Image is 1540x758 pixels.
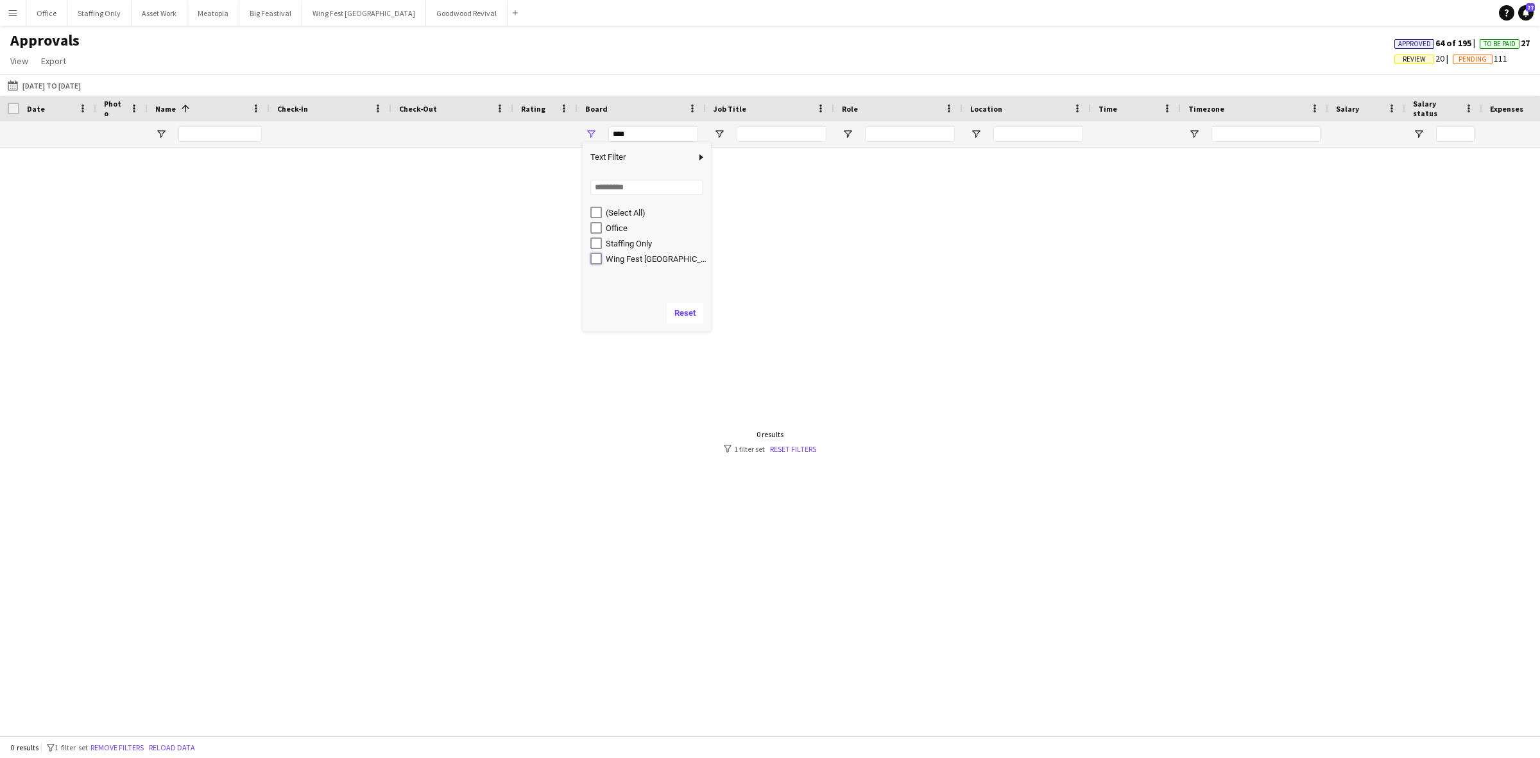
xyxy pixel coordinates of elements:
[590,180,703,195] input: Search filter values
[606,254,707,264] div: Wing Fest [GEOGRAPHIC_DATA]
[583,205,711,266] div: Filter List
[302,1,426,26] button: Wing Fest [GEOGRAPHIC_DATA]
[26,1,67,26] button: Office
[1518,5,1534,21] a: 77
[714,128,725,140] button: Open Filter Menu
[583,142,711,331] div: Column Filter
[426,1,508,26] button: Goodwood Revival
[724,444,816,454] div: 1 filter set
[1394,53,1453,64] span: 20
[521,104,545,114] span: Rating
[55,743,88,752] span: 1 filter set
[865,126,955,142] input: Role Filter Input
[155,104,176,114] span: Name
[583,146,696,168] span: Text Filter
[1188,104,1224,114] span: Timezone
[1403,55,1426,64] span: Review
[1188,128,1200,140] button: Open Filter Menu
[970,104,1002,114] span: Location
[277,104,308,114] span: Check-In
[8,103,19,114] input: Column with Header Selection
[1211,126,1321,142] input: Timezone Filter Input
[1436,126,1475,142] input: Salary status Filter Input
[36,53,71,69] a: Export
[1413,99,1459,118] span: Salary status
[1480,37,1530,49] span: 27
[1336,104,1359,114] span: Salary
[399,104,437,114] span: Check-Out
[585,104,608,114] span: Board
[1394,37,1480,49] span: 64 of 195
[1484,40,1516,48] span: To Be Paid
[842,104,858,114] span: Role
[1099,104,1117,114] span: Time
[606,223,707,233] div: Office
[606,208,707,218] div: (Select All)
[88,741,146,755] button: Remove filters
[1459,55,1487,64] span: Pending
[1490,104,1523,114] span: Expenses
[5,53,33,69] a: View
[585,128,597,140] button: Open Filter Menu
[1453,53,1507,64] span: 111
[1413,128,1425,140] button: Open Filter Menu
[993,126,1083,142] input: Location Filter Input
[714,104,746,114] span: Job Title
[239,1,302,26] button: Big Feastival
[737,126,826,142] input: Job Title Filter Input
[970,128,982,140] button: Open Filter Menu
[1398,40,1431,48] span: Approved
[104,99,124,118] span: Photo
[667,303,703,323] button: Reset
[67,1,132,26] button: Staffing Only
[27,104,45,114] span: Date
[178,126,262,142] input: Name Filter Input
[606,239,707,248] div: Staffing Only
[187,1,239,26] button: Meatopia
[10,55,28,67] span: View
[132,1,187,26] button: Asset Work
[1526,3,1535,12] span: 77
[724,429,816,439] div: 0 results
[155,128,167,140] button: Open Filter Menu
[41,55,66,67] span: Export
[5,78,83,93] button: [DATE] to [DATE]
[770,444,816,454] a: Reset filters
[146,741,198,755] button: Reload data
[842,128,853,140] button: Open Filter Menu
